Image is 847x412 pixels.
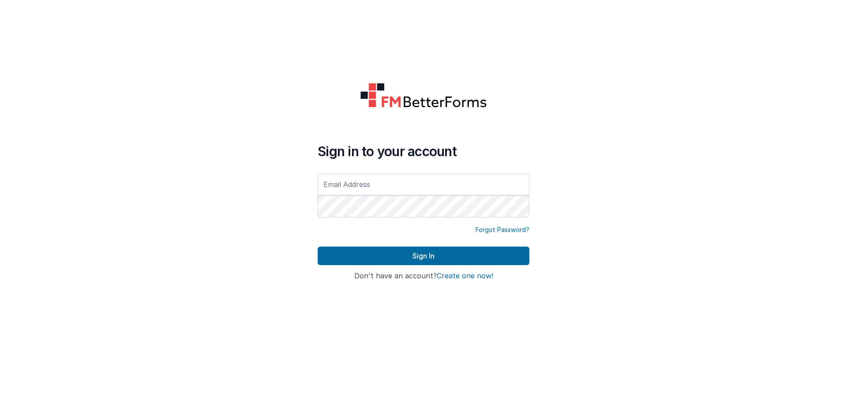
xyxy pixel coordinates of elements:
button: Sign In [318,247,529,265]
h4: Don't have an account? [318,272,529,280]
button: Create one now! [437,272,493,280]
a: Forgot Password? [476,225,529,234]
h4: Sign in to your account [318,143,529,159]
input: Email Address [318,173,529,195]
